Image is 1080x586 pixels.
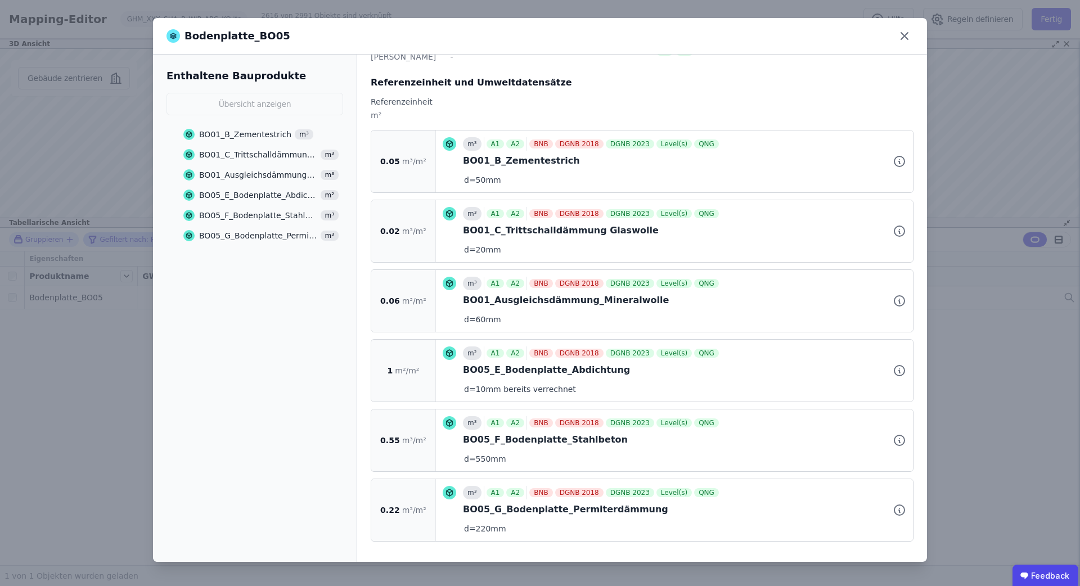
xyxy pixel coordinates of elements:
div: DGNB 2023 [606,209,654,218]
div: BO01_B_Zementestrich [199,129,291,140]
div: Level(s) [656,209,692,218]
div: Bodenplatte_BO05 [166,28,290,44]
div: QNG [694,139,719,148]
div: d=60mm [443,309,906,325]
div: QNG [694,418,719,427]
div: A1 [487,349,505,358]
div: [PERSON_NAME] [371,51,441,71]
div: QNG [694,279,719,288]
div: BNB [529,488,552,497]
div: A1 [487,209,505,218]
div: DGNB 2023 [606,279,654,288]
div: DGNB 2023 [606,488,654,497]
span: m³ [295,129,313,139]
span: m³ [321,210,339,220]
div: m² [463,346,481,360]
span: 0.06 [380,295,400,306]
div: BO05_E_Bodenplatte_Abdichtung [463,363,906,377]
div: BO01_Ausgleichsdämmung_Mineralwolle [463,294,906,307]
span: 0.55 [380,435,400,446]
div: DGNB 2018 [555,488,604,497]
span: m³/m² [402,156,426,167]
span: m³/m² [402,226,426,237]
div: A2 [506,139,524,148]
div: BNB [529,279,552,288]
div: DGNB 2023 [606,139,654,148]
div: DGNB 2018 [555,279,604,288]
div: m³ [463,207,481,220]
div: m³ [463,486,481,499]
div: BNB [529,418,552,427]
div: DGNB 2018 [555,418,604,427]
span: m²/m² [395,365,419,376]
div: BO01_Ausgleichsdämmung_Mineralwolle [199,169,317,181]
div: BO01_C_Trittschalldämmung Glaswolle [463,224,906,237]
div: QNG [694,488,719,497]
div: BO05_E_Bodenplatte_Abdichtung [199,190,317,201]
div: m² [371,110,913,130]
div: Referenzeinheit und Umweltdatensätze [371,76,913,89]
div: A2 [506,209,524,218]
div: A2 [506,418,524,427]
div: Referenzeinheit [371,96,913,107]
div: QNG [694,209,719,218]
div: BO05_G_Bodenplatte_Permiterdämmung [463,503,906,516]
div: BO01_C_Trittschalldämmung Glaswolle [199,149,317,160]
div: Level(s) [656,488,692,497]
span: m³ [321,170,339,180]
button: Übersicht anzeigen [166,93,343,115]
div: DGNB 2023 [606,349,654,358]
div: d=50mm [443,170,906,186]
div: DGNB 2018 [555,209,604,218]
span: m³ [321,231,339,241]
div: BO05_F_Bodenplatte_Stahlbeton [199,210,317,221]
span: 0.05 [380,156,400,167]
div: BO01_B_Zementestrich [463,154,906,168]
div: DGNB 2023 [606,418,654,427]
span: m² [321,190,339,200]
div: A1 [487,279,505,288]
div: BO05_G_Bodenplatte_Permiterdämmung [199,230,317,241]
div: m³ [463,137,481,151]
span: m³/m² [402,504,426,516]
div: Level(s) [656,349,692,358]
div: DGNB 2018 [555,139,604,148]
div: Level(s) [656,279,692,288]
div: Level(s) [656,418,692,427]
div: m³ [463,277,481,290]
div: BO05_F_Bodenplatte_Stahlbeton [463,433,906,447]
div: d=550mm [443,449,906,465]
div: d=220mm [443,519,906,534]
div: A2 [506,279,524,288]
span: m³/m² [402,435,426,446]
span: m³/m² [402,295,426,306]
span: 0.02 [380,226,400,237]
div: BNB [529,349,552,358]
div: DGNB 2018 [555,349,604,358]
span: 0.22 [380,504,400,516]
span: m³ [321,150,339,160]
div: QNG [694,349,719,358]
div: BNB [529,139,552,148]
div: Enthaltene Bauprodukte [166,68,343,84]
div: A1 [487,418,505,427]
span: 1 [388,365,393,376]
div: A2 [506,349,524,358]
div: Level(s) [656,139,692,148]
div: d=10mm bereits verrechnet [443,379,906,395]
div: A1 [487,139,505,148]
div: d=20mm [443,240,906,255]
div: BNB [529,209,552,218]
div: - [450,51,467,71]
div: A2 [506,488,524,497]
div: m³ [463,416,481,430]
div: A1 [487,488,505,497]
